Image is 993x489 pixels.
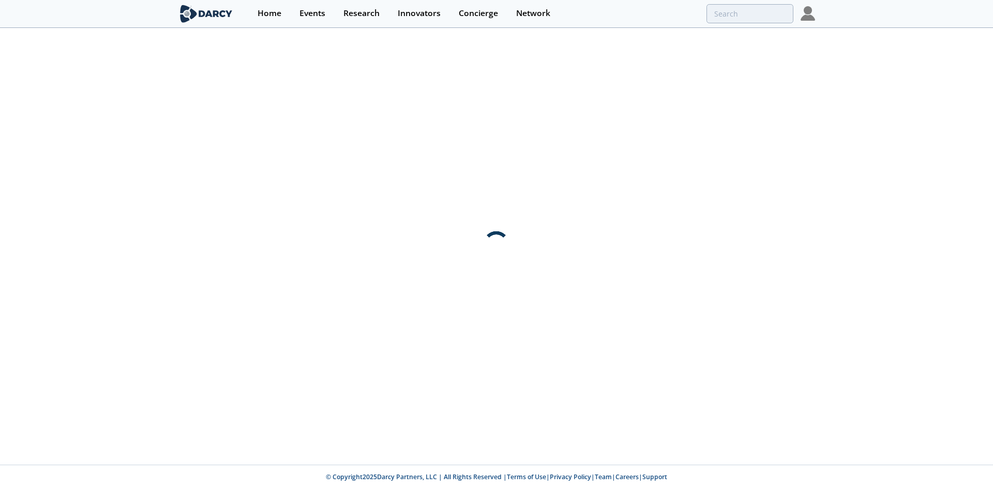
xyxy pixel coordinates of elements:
div: Concierge [459,9,498,18]
input: Advanced Search [706,4,793,23]
a: Terms of Use [507,472,546,481]
img: logo-wide.svg [178,5,234,23]
div: Innovators [398,9,441,18]
div: Home [258,9,281,18]
div: Network [516,9,550,18]
p: © Copyright 2025 Darcy Partners, LLC | All Rights Reserved | | | | | [114,472,879,482]
a: Team [595,472,612,481]
div: Events [299,9,325,18]
img: Profile [801,6,815,21]
div: Research [343,9,380,18]
a: Support [642,472,667,481]
a: Privacy Policy [550,472,591,481]
a: Careers [615,472,639,481]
